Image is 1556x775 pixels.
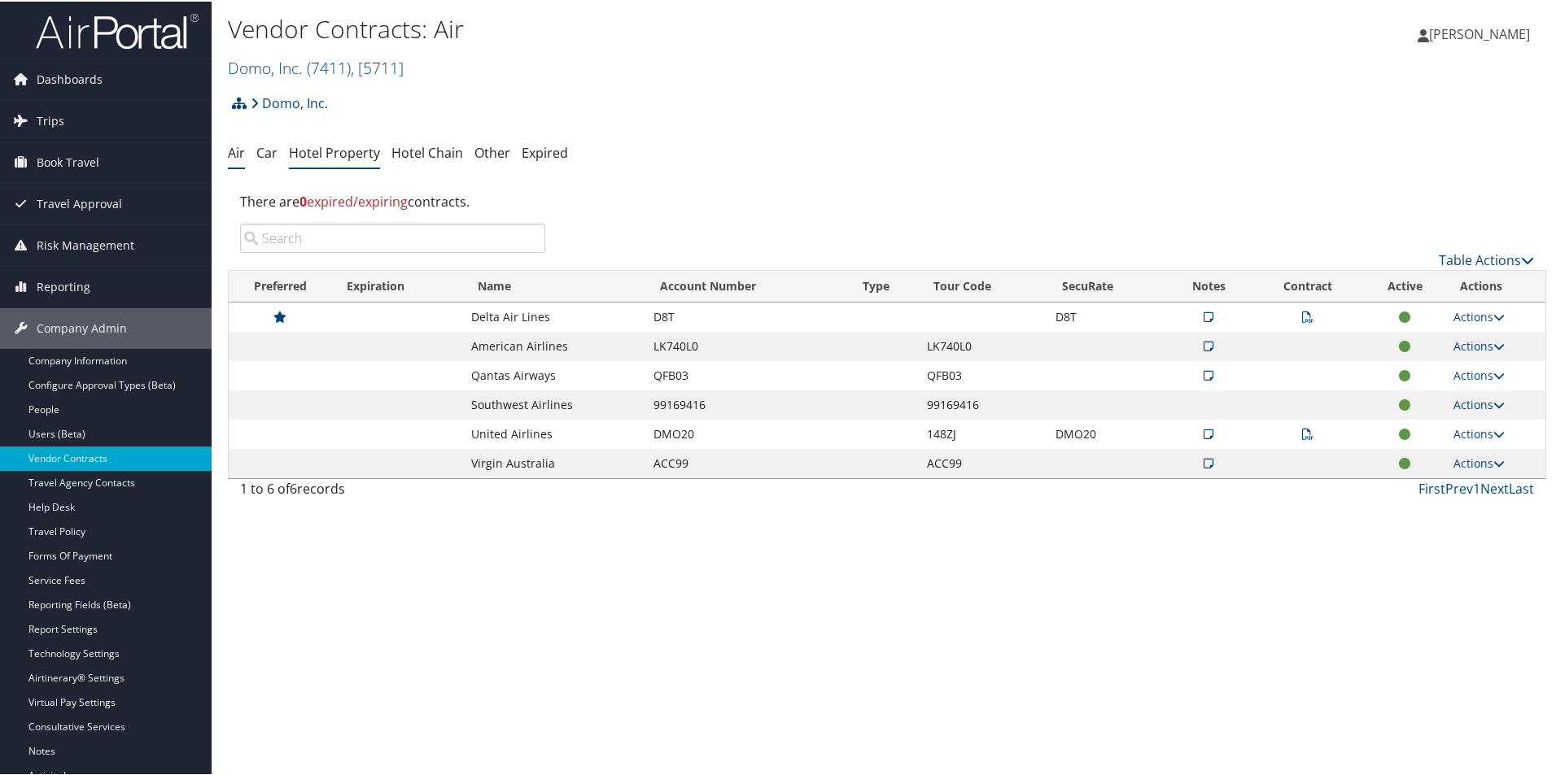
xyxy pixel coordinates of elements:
[1509,478,1534,496] a: Last
[463,389,645,418] td: Southwest Airlines
[1480,478,1509,496] a: Next
[919,447,1047,477] td: ACC99
[463,330,645,359] td: American Airlines
[1047,418,1167,447] td: DMO20
[645,389,849,418] td: 99169416
[1439,250,1534,268] a: Table Actions
[1429,24,1530,41] span: [PERSON_NAME]
[919,269,1047,301] th: Tour Code: activate to sort column ascending
[1453,425,1505,440] a: Actions
[391,142,463,160] a: Hotel Chain
[37,182,122,223] span: Travel Approval
[463,269,645,301] th: Name: activate to sort column ascending
[240,477,545,505] div: 1 to 6 of records
[1418,478,1445,496] a: First
[229,269,332,301] th: Preferred: activate to sort column ascending
[645,418,849,447] td: DMO20
[1453,395,1505,411] a: Actions
[332,269,464,301] th: Expiration: activate to sort column ascending
[463,301,645,330] td: Delta Air Lines
[1365,269,1445,301] th: Active: activate to sort column ascending
[290,478,297,496] span: 6
[919,330,1047,359] td: LK740L0
[645,330,849,359] td: LK740L0
[1047,301,1167,330] td: D8T
[919,418,1047,447] td: 148ZJ
[37,99,64,140] span: Trips
[463,418,645,447] td: United Airlines
[256,142,278,160] a: Car
[1445,478,1473,496] a: Prev
[1453,454,1505,469] a: Actions
[299,191,307,209] strong: 0
[1453,366,1505,381] a: Actions
[37,224,134,264] span: Risk Management
[848,269,919,301] th: Type: activate to sort column ascending
[240,222,545,251] input: Search
[289,142,380,160] a: Hotel Property
[1453,337,1505,352] a: Actions
[37,307,127,347] span: Company Admin
[1167,269,1251,301] th: Notes: activate to sort column ascending
[1473,478,1480,496] a: 1
[37,58,103,98] span: Dashboards
[307,55,351,77] span: ( 7411 )
[1445,269,1545,301] th: Actions
[228,55,404,77] a: Domo, Inc.
[1250,269,1364,301] th: Contract: activate to sort column ascending
[37,265,90,306] span: Reporting
[645,359,849,389] td: QFB03
[919,389,1047,418] td: 99169416
[36,11,199,49] img: airportal-logo.png
[1453,307,1505,323] a: Actions
[645,301,849,330] td: D8T
[37,141,99,181] span: Book Travel
[299,191,408,209] span: expired/expiring
[522,142,568,160] a: Expired
[228,178,1546,222] div: There are contracts.
[474,142,510,160] a: Other
[463,359,645,389] td: Qantas Airways
[251,85,328,118] a: Domo, Inc.
[919,359,1047,389] td: QFB03
[1047,269,1167,301] th: SecuRate: activate to sort column ascending
[228,142,245,160] a: Air
[645,447,849,477] td: ACC99
[228,11,1107,45] h1: Vendor Contracts: Air
[645,269,849,301] th: Account Number: activate to sort column ascending
[1418,8,1546,57] a: [PERSON_NAME]
[463,447,645,477] td: Virgin Australia
[351,55,404,77] span: , [ 5711 ]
